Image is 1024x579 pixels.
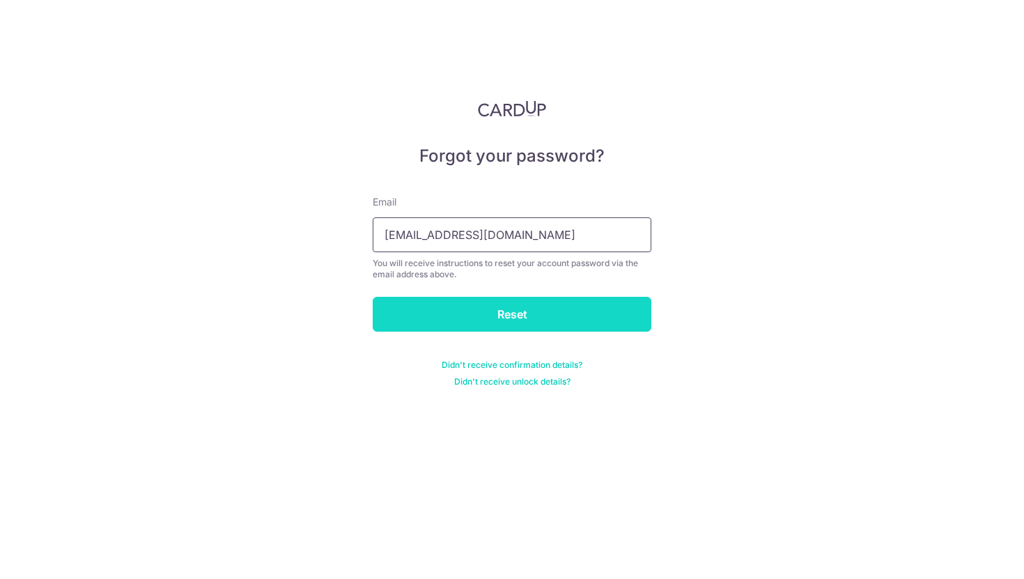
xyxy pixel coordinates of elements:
[454,376,571,387] a: Didn't receive unlock details?
[442,360,582,371] a: Didn't receive confirmation details?
[373,195,396,209] label: Email
[373,217,651,252] input: Enter your Email
[373,297,651,332] input: Reset
[478,100,546,117] img: CardUp Logo
[373,145,651,167] h5: Forgot your password?
[373,258,651,280] div: You will receive instructions to reset your account password via the email address above.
